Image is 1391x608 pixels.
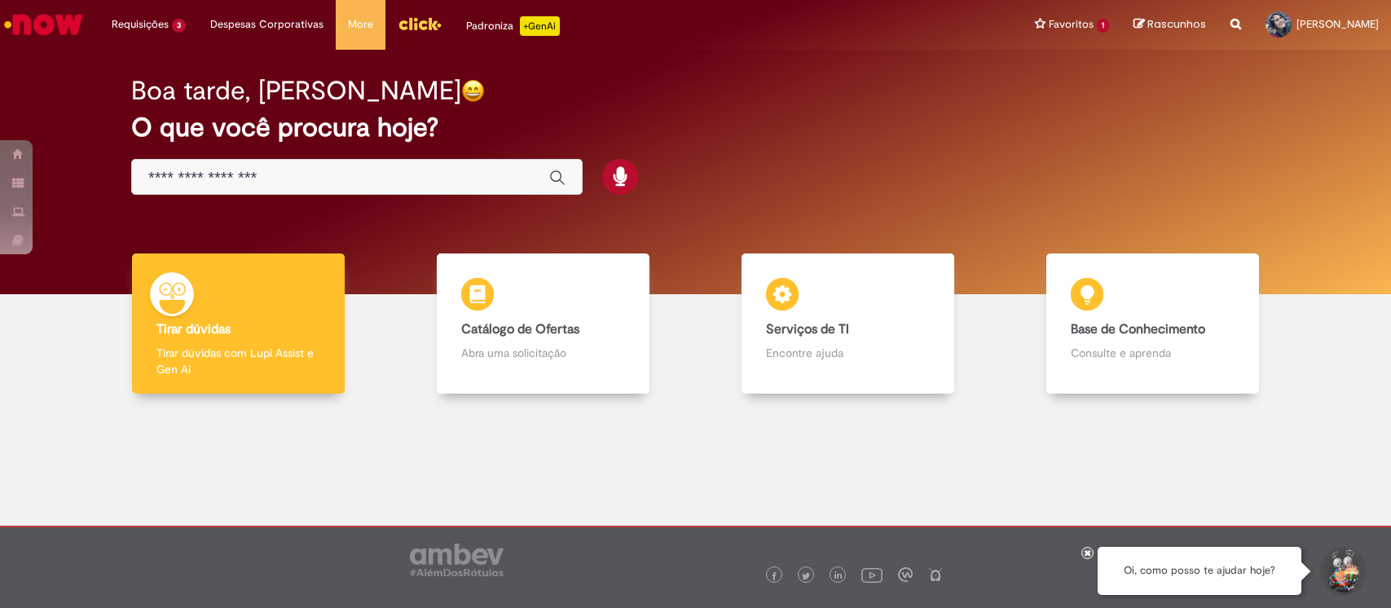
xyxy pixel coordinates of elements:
span: Despesas Corporativas [210,16,324,33]
a: Catálogo de Ofertas Abra uma solicitação [390,253,695,394]
p: +GenAi [520,16,560,36]
a: Rascunhos [1133,17,1206,33]
a: Base de Conhecimento Consulte e aprenda [1001,253,1305,394]
span: 3 [172,19,186,33]
img: logo_footer_twitter.png [802,572,810,580]
img: happy-face.png [461,79,485,103]
img: logo_footer_linkedin.png [834,571,843,581]
img: logo_footer_youtube.png [861,564,883,585]
span: More [348,16,373,33]
img: logo_footer_workplace.png [898,567,913,582]
button: Iniciar Conversa de Suporte [1318,547,1367,596]
div: Oi, como posso te ajudar hoje? [1098,547,1301,595]
p: Encontre ajuda [766,345,930,361]
img: logo_footer_facebook.png [770,572,778,580]
div: Padroniza [466,16,560,36]
img: click_logo_yellow_360x200.png [398,11,442,36]
a: Tirar dúvidas Tirar dúvidas com Lupi Assist e Gen Ai [86,253,390,394]
h2: Boa tarde, [PERSON_NAME] [131,77,461,105]
p: Abra uma solicitação [461,345,625,361]
span: Favoritos [1049,16,1094,33]
span: [PERSON_NAME] [1296,17,1379,31]
img: logo_footer_naosei.png [928,567,943,582]
a: Serviços de TI Encontre ajuda [696,253,1001,394]
span: Rascunhos [1147,16,1206,32]
img: logo_footer_ambev_rotulo_gray.png [410,544,504,576]
p: Consulte e aprenda [1071,345,1235,361]
b: Catálogo de Ofertas [461,321,579,337]
b: Serviços de TI [766,321,849,337]
span: Requisições [112,16,169,33]
img: ServiceNow [2,8,86,41]
h2: O que você procura hoje? [131,113,1260,142]
p: Tirar dúvidas com Lupi Assist e Gen Ai [156,345,320,377]
b: Tirar dúvidas [156,321,231,337]
b: Base de Conhecimento [1071,321,1205,337]
span: 1 [1097,19,1109,33]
